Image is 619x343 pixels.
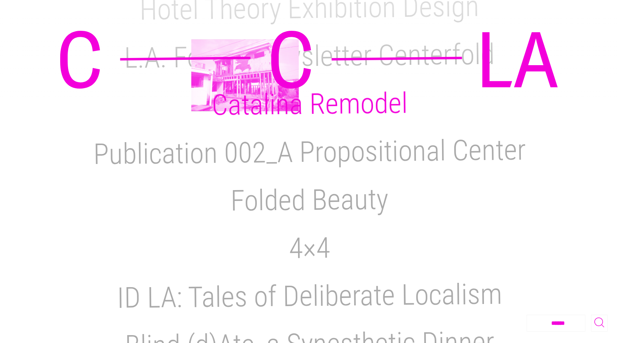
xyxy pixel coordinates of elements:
a: Publication 002_A Propositional Center [93,133,526,171]
a: L.A. Forum Newsletter Centerfold [124,38,495,75]
button: Toggle Search [591,315,608,332]
a: 4×4 [289,231,330,265]
a: Catalina Remodel [211,86,408,122]
a: Folded Beauty [231,183,389,218]
a: ID LA: Tales of Deliberate Localism [117,277,502,315]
